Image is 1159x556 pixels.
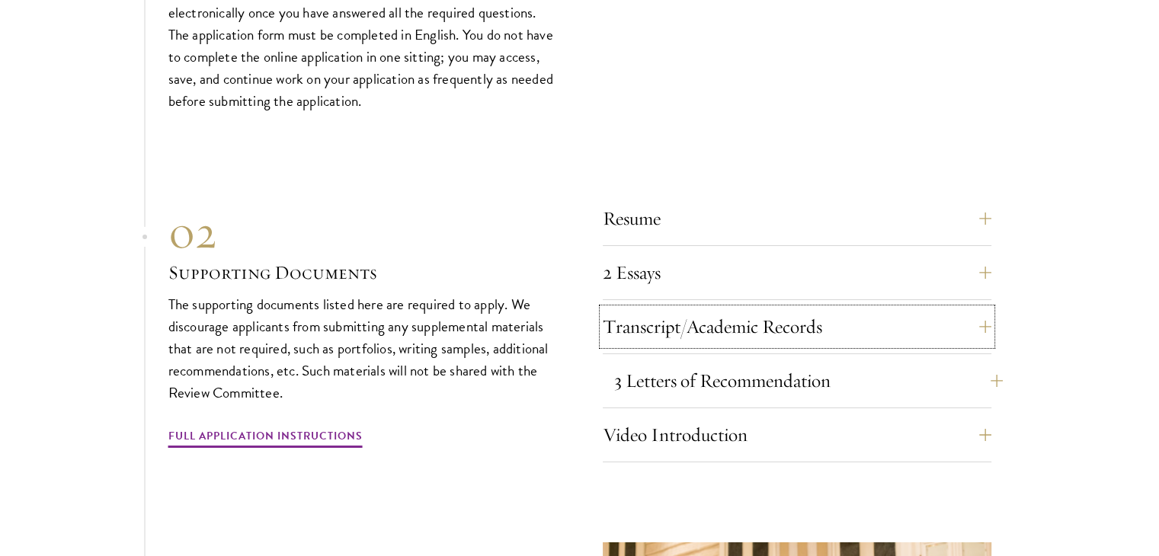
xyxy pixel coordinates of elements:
a: Full Application Instructions [168,427,363,450]
button: Video Introduction [603,417,991,453]
button: 2 Essays [603,254,991,291]
h3: Supporting Documents [168,260,557,286]
button: 3 Letters of Recommendation [614,363,1003,399]
p: The supporting documents listed here are required to apply. We discourage applicants from submitt... [168,293,557,404]
button: Resume [603,200,991,237]
button: Transcript/Academic Records [603,308,991,345]
div: 02 [168,205,557,260]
